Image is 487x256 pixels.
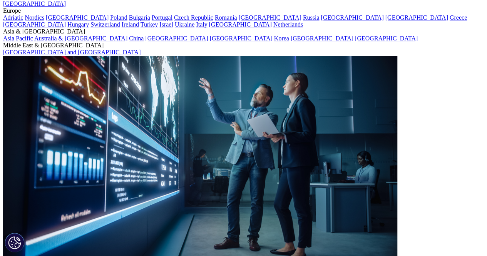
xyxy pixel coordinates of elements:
a: Portugal [152,14,172,21]
a: Turkey [141,21,158,28]
a: China [129,35,144,42]
a: [GEOGRAPHIC_DATA] [291,35,353,42]
a: Nordics [25,14,44,21]
a: Korea [274,35,289,42]
a: Asia Pacific [3,35,33,42]
div: Europe [3,7,484,14]
a: Hungary [67,21,89,28]
a: [GEOGRAPHIC_DATA] [3,0,66,7]
a: Israel [159,21,173,28]
a: [GEOGRAPHIC_DATA] [385,14,448,21]
a: [GEOGRAPHIC_DATA] [210,35,273,42]
a: [GEOGRAPHIC_DATA] [46,14,109,21]
a: [GEOGRAPHIC_DATA] [3,21,66,28]
a: Netherlands [273,21,303,28]
a: Russia [303,14,320,21]
a: Poland [110,14,127,21]
div: Middle East & [GEOGRAPHIC_DATA] [3,42,484,49]
a: Ukraine [175,21,195,28]
a: Italy [196,21,207,28]
a: Switzerland [90,21,120,28]
a: Bulgaria [129,14,150,21]
a: Adriatic [3,14,23,21]
a: [GEOGRAPHIC_DATA] [355,35,418,42]
a: [GEOGRAPHIC_DATA] [145,35,208,42]
button: Cookies Settings [5,233,24,252]
a: [GEOGRAPHIC_DATA] and [GEOGRAPHIC_DATA] [3,49,141,55]
a: Romania [215,14,237,21]
a: [GEOGRAPHIC_DATA] [209,21,272,28]
a: Greece [450,14,467,21]
a: Czech Republic [174,14,213,21]
a: [GEOGRAPHIC_DATA] [239,14,301,21]
a: [GEOGRAPHIC_DATA] [321,14,383,21]
a: Australia & [GEOGRAPHIC_DATA] [34,35,127,42]
div: Asia & [GEOGRAPHIC_DATA] [3,28,484,35]
a: Ireland [122,21,139,28]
